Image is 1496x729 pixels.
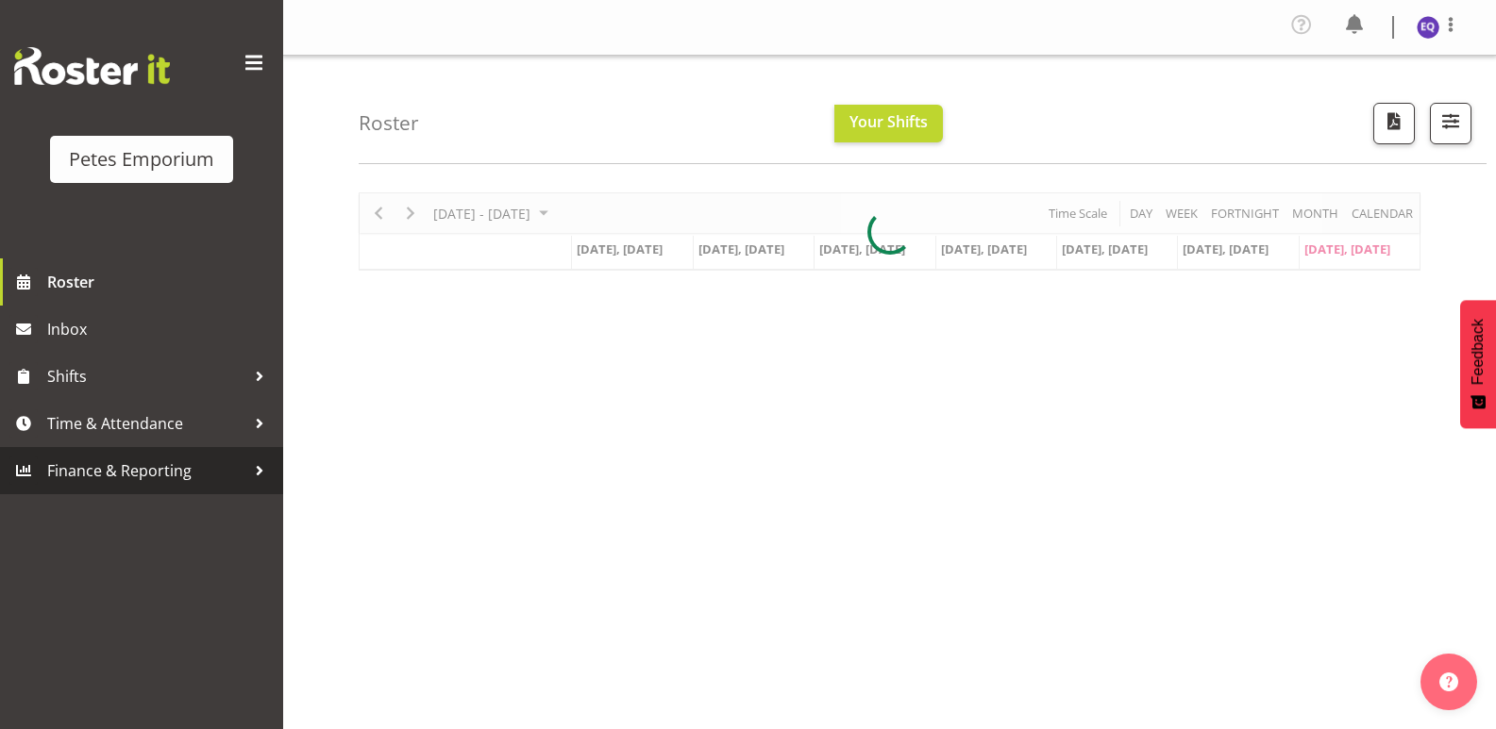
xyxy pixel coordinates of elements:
button: Feedback - Show survey [1460,300,1496,428]
button: Download a PDF of the roster according to the set date range. [1373,103,1415,144]
span: Time & Attendance [47,409,245,438]
span: Finance & Reporting [47,456,245,485]
img: esperanza-querido10799.jpg [1417,16,1439,39]
span: Feedback [1470,319,1487,385]
button: Filter Shifts [1430,103,1471,144]
span: Shifts [47,362,245,390]
button: Your Shifts [834,105,943,142]
h4: Roster [359,112,419,134]
img: help-xxl-2.png [1439,672,1458,691]
img: Rosterit website logo [14,47,170,85]
span: Roster [47,268,274,296]
span: Inbox [47,315,274,343]
span: Your Shifts [849,111,928,132]
div: Petes Emporium [69,145,214,174]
